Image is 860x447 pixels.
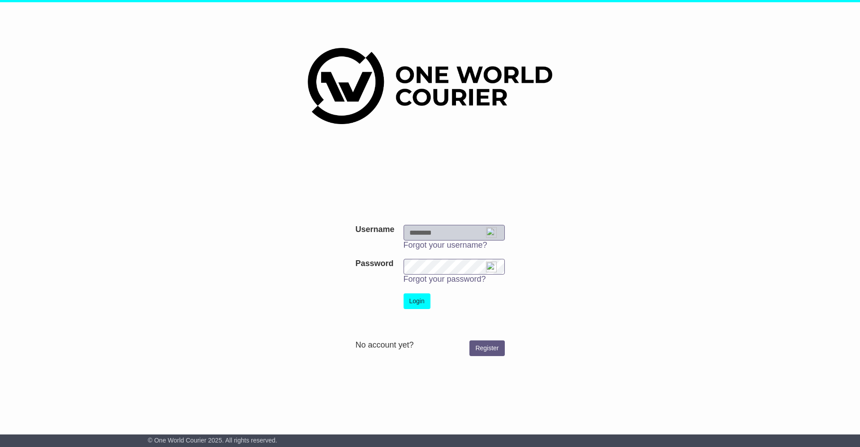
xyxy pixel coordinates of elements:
[308,48,552,124] img: One World
[404,275,486,284] a: Forgot your password?
[469,340,504,356] a: Register
[148,437,277,444] span: © One World Courier 2025. All rights reserved.
[355,225,394,235] label: Username
[404,241,487,249] a: Forgot your username?
[355,259,393,269] label: Password
[486,227,497,238] img: npw-badge-icon-locked.svg
[486,262,497,272] img: npw-badge-icon-locked.svg
[404,293,430,309] button: Login
[355,340,504,350] div: No account yet?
